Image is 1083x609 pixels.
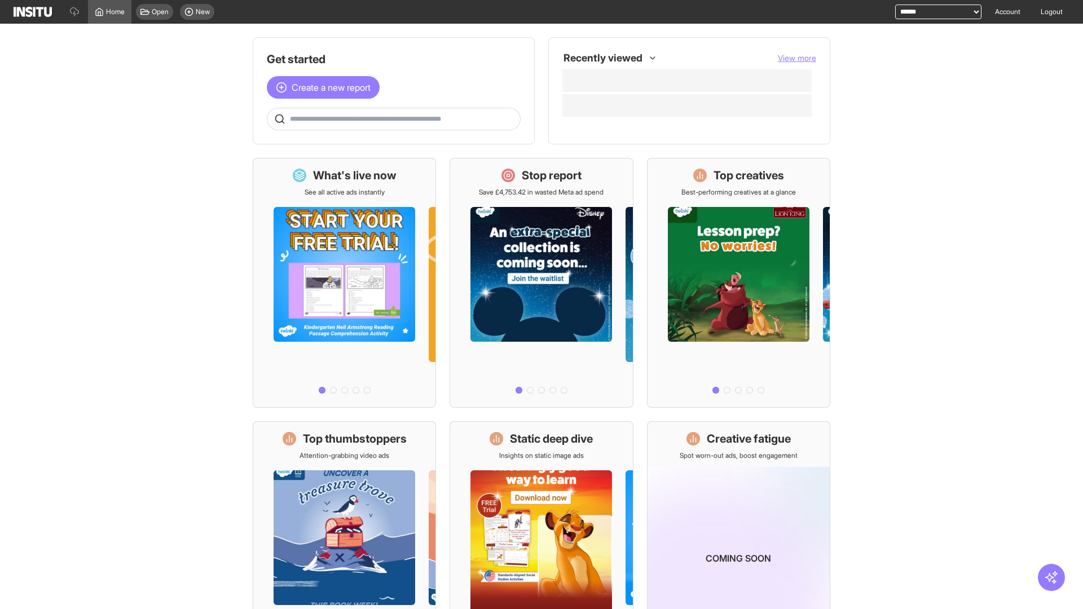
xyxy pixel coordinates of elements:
[303,431,407,447] h1: Top thumbstoppers
[450,158,633,408] a: Stop reportSave £4,753.42 in wasted Meta ad spend
[778,52,816,64] button: View more
[152,7,169,16] span: Open
[267,51,521,67] h1: Get started
[522,167,582,183] h1: Stop report
[313,167,397,183] h1: What's live now
[267,76,380,99] button: Create a new report
[499,451,584,460] p: Insights on static image ads
[714,167,784,183] h1: Top creatives
[479,188,604,197] p: Save £4,753.42 in wasted Meta ad spend
[647,158,830,408] a: Top creativesBest-performing creatives at a glance
[681,188,796,197] p: Best-performing creatives at a glance
[778,53,816,63] span: View more
[510,431,593,447] h1: Static deep dive
[305,188,385,197] p: See all active ads instantly
[292,81,371,94] span: Create a new report
[300,451,389,460] p: Attention-grabbing video ads
[14,7,52,17] img: Logo
[106,7,125,16] span: Home
[196,7,210,16] span: New
[253,158,436,408] a: What's live nowSee all active ads instantly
